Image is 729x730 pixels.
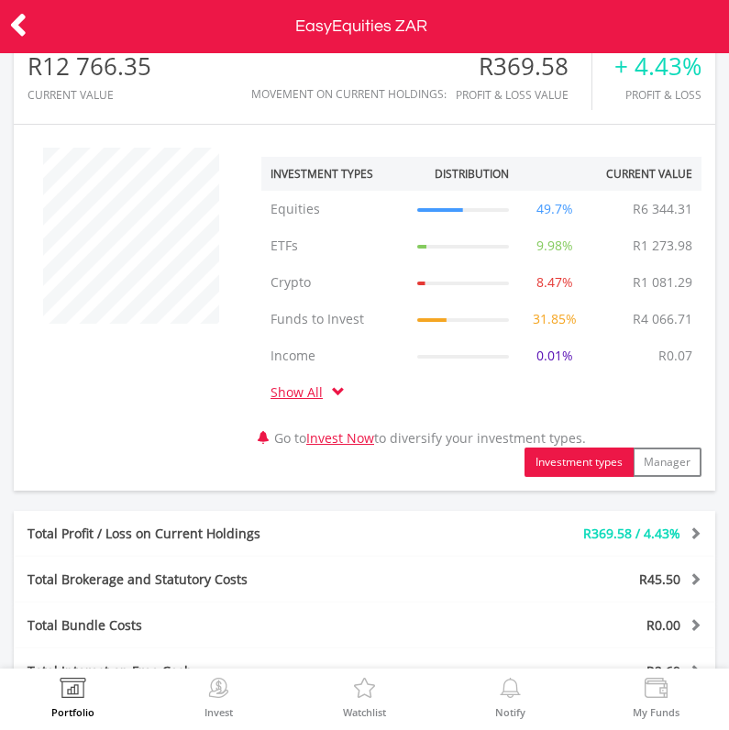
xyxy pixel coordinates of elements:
[649,337,701,374] td: R0.07
[261,157,408,191] th: Investment Types
[28,89,151,101] div: CURRENT VALUE
[14,616,423,635] div: Total Bundle Costs
[271,383,332,401] a: Show All
[591,157,701,191] th: Current Value
[59,678,87,703] img: View Portfolio
[261,337,408,374] td: Income
[343,678,386,717] a: Watchlist
[496,678,525,703] img: View Notifications
[614,89,701,101] div: Profit & Loss
[624,301,701,337] td: R4 066.71
[642,678,670,703] img: View Funds
[435,166,509,182] div: Distribution
[633,707,679,717] label: My Funds
[350,678,379,703] img: Watchlist
[248,138,715,477] div: Go to to diversify your investment types.
[624,227,701,264] td: R1 273.98
[624,264,701,301] td: R1 081.29
[525,448,634,477] button: Investment types
[204,678,233,717] a: Invest
[518,227,591,264] td: 9.98%
[583,525,680,542] span: R369.58 / 4.43%
[261,264,408,301] td: Crypto
[28,53,151,80] div: R12 766.35
[495,707,525,717] label: Notify
[624,191,701,227] td: R6 344.31
[51,707,94,717] label: Portfolio
[251,88,447,100] div: Movement on Current Holdings:
[306,429,374,447] a: Invest Now
[51,678,94,717] a: Portfolio
[261,301,408,337] td: Funds to Invest
[14,570,423,589] div: Total Brokerage and Statutory Costs
[614,53,701,80] div: + 4.43%
[261,191,408,227] td: Equities
[204,707,233,717] label: Invest
[646,616,680,634] span: R0.00
[261,227,408,264] td: ETFs
[639,570,680,588] span: R45.50
[204,678,233,703] img: Invest Now
[633,448,701,477] button: Manager
[518,264,591,301] td: 8.47%
[518,337,591,374] td: 0.01%
[456,89,591,101] div: Profit & Loss Value
[518,191,591,227] td: 49.7%
[456,53,591,80] div: R369.58
[518,301,591,337] td: 31.85%
[14,525,423,543] div: Total Profit / Loss on Current Holdings
[633,678,679,717] a: My Funds
[646,662,680,680] span: R2.69
[495,678,525,717] a: Notify
[343,707,386,717] label: Watchlist
[14,662,423,680] div: Total Interest on Free Cash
